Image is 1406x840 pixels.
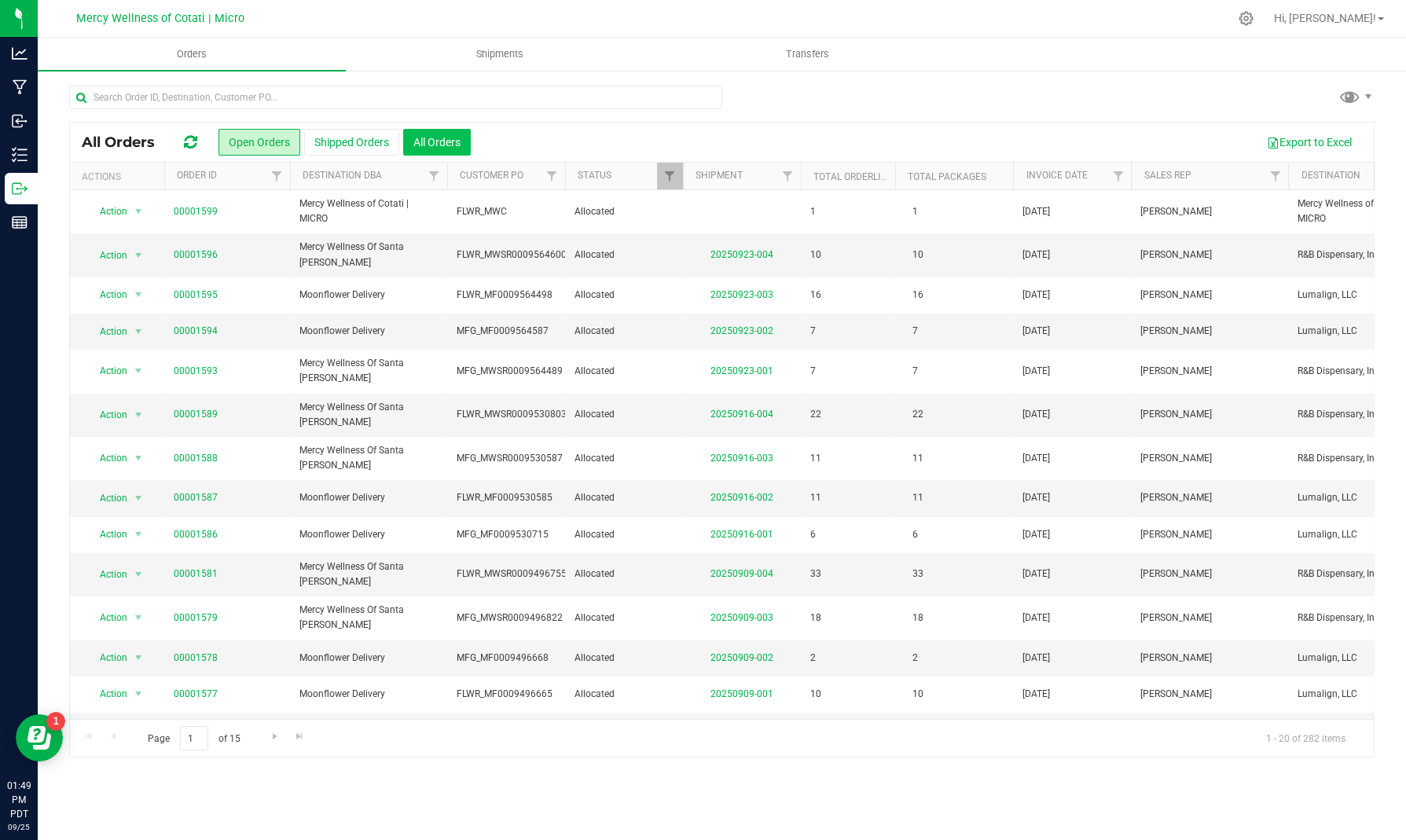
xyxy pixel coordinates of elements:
span: [PERSON_NAME] [1140,204,1212,219]
span: select [129,607,149,629]
a: Filter [539,163,565,189]
span: Moonflower Delivery [299,527,438,542]
a: 00001577 [174,687,218,702]
span: [PERSON_NAME] [1140,651,1212,666]
span: Allocated [575,490,674,505]
a: 00001579 [174,611,218,625]
span: Action [86,523,128,545]
a: Destination DBA [303,170,382,181]
a: 20250923-003 [710,289,773,300]
span: Transfers [765,47,850,61]
span: 10 [810,687,821,702]
span: Allocated [575,248,674,262]
span: [PERSON_NAME] [1140,490,1212,505]
span: [DATE] [1022,364,1050,379]
a: 20250916-003 [710,453,773,464]
inline-svg: Outbound [12,181,28,196]
iframe: Resource center unread badge [46,712,65,731]
a: 00001596 [174,248,218,262]
span: [DATE] [1022,204,1050,219]
a: 20250909-003 [710,612,773,623]
span: Mercy Wellness Of Santa [PERSON_NAME] [299,356,438,386]
a: Sales Rep [1144,170,1191,181]
span: Action [86,244,128,266]
a: 00001595 [174,288,218,303]
a: Go to the next page [263,726,286,747]
inline-svg: Manufacturing [12,79,28,95]
span: 18 [905,607,931,629]
span: Action [86,647,128,669]
span: 2 [905,647,926,669]
a: 00001581 [174,567,218,581]
a: Order ID [177,170,217,181]
inline-svg: Inventory [12,147,28,163]
a: 00001599 [174,204,218,219]
span: Action [86,683,128,705]
a: 20250916-004 [710,409,773,420]
a: Status [578,170,611,181]
span: 10 [810,248,821,262]
span: Page of 15 [134,726,253,750]
span: FLWR_MF0009496665 [457,687,556,702]
span: 33 [810,567,821,581]
a: 00001587 [174,490,218,505]
span: Allocated [575,288,674,303]
span: select [129,683,149,705]
span: FLWR_MWSR0009496755 [457,567,567,581]
span: 1 [810,204,816,219]
span: Allocated [575,527,674,542]
span: FLWR_MF0009530585 [457,490,556,505]
span: Mercy Wellness Of Santa [PERSON_NAME] [299,559,438,589]
span: select [129,200,149,222]
span: Action [86,321,128,343]
span: Action [86,200,128,222]
p: 01:49 PM PDT [7,779,31,821]
a: 20250923-004 [710,249,773,260]
div: Actions [82,171,158,182]
span: 11 [810,490,821,505]
a: Filter [1262,163,1288,189]
a: Filter [775,163,801,189]
a: 20250916-002 [710,492,773,503]
a: 00001593 [174,364,218,379]
a: Filter [264,163,290,189]
span: Hi, [PERSON_NAME]! [1274,12,1376,24]
span: [DATE] [1022,248,1050,262]
span: Action [86,404,128,426]
a: Go to the last page [288,726,311,747]
span: [PERSON_NAME] [1140,611,1212,625]
a: 20250923-002 [710,325,773,336]
span: [PERSON_NAME] [1140,451,1212,466]
span: 33 [905,563,931,585]
a: 20250923-001 [710,365,773,376]
span: select [129,563,149,585]
span: select [129,487,149,509]
span: [PERSON_NAME] [1140,288,1212,303]
span: Action [86,447,128,469]
inline-svg: Inbound [12,113,28,129]
input: 1 [180,726,208,750]
span: select [129,321,149,343]
span: Allocated [575,364,674,379]
a: 20250909-002 [710,652,773,663]
span: MFG_MWSR0009496822 [457,611,563,625]
a: 00001594 [174,324,218,339]
span: 6 [810,527,816,542]
a: Total Packages [908,171,986,182]
a: 00001578 [174,651,218,666]
span: 7 [810,364,816,379]
a: Total Orderlines [813,171,898,182]
button: Shipped Orders [304,129,399,156]
span: 1 - 20 of 282 items [1254,726,1358,750]
span: 10 [905,244,931,266]
span: MFG_MF0009496668 [457,651,556,666]
span: [DATE] [1022,288,1050,303]
span: 7 [905,320,926,343]
span: [PERSON_NAME] [1140,407,1212,422]
div: Manage settings [1236,11,1256,26]
span: Allocated [575,687,674,702]
span: MFG_MWSR0009530587 [457,451,563,466]
span: Action [86,563,128,585]
span: [DATE] [1022,651,1050,666]
span: Allocated [575,611,674,625]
